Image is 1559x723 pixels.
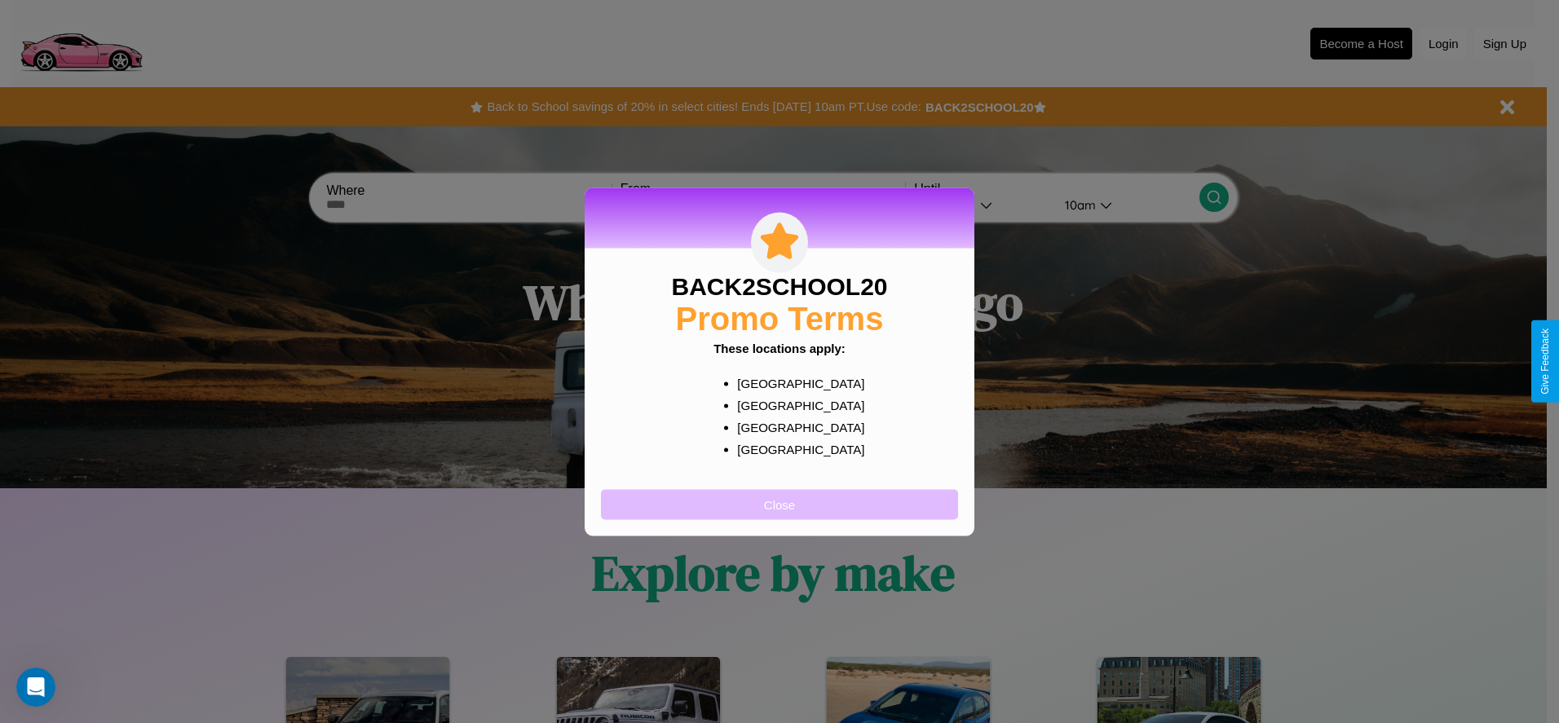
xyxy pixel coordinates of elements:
h2: Promo Terms [676,300,884,337]
p: [GEOGRAPHIC_DATA] [737,416,854,438]
iframe: Intercom live chat [16,668,55,707]
div: Give Feedback [1539,328,1551,395]
h3: BACK2SCHOOL20 [671,272,887,300]
button: Close [601,489,958,519]
b: These locations apply: [713,341,846,355]
p: [GEOGRAPHIC_DATA] [737,394,854,416]
p: [GEOGRAPHIC_DATA] [737,438,854,460]
p: [GEOGRAPHIC_DATA] [737,372,854,394]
